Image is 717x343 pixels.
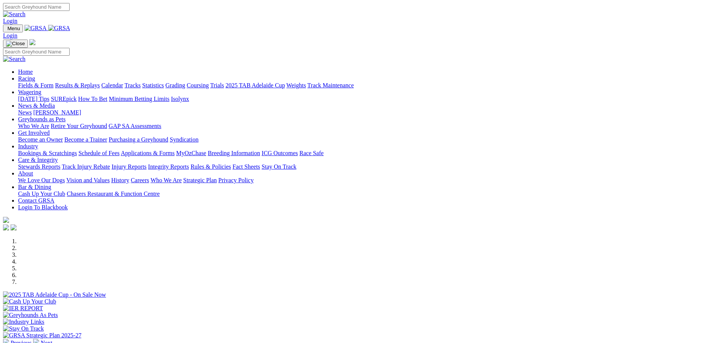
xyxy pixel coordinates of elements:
button: Toggle navigation [3,24,23,32]
a: Strategic Plan [183,177,217,183]
img: twitter.svg [11,224,17,230]
a: Retire Your Greyhound [51,123,107,129]
div: Racing [18,82,714,89]
a: Get Involved [18,130,50,136]
a: Weights [286,82,306,88]
div: Get Involved [18,136,714,143]
a: SUREpick [51,96,76,102]
a: Rules & Policies [190,163,231,170]
img: GRSA [48,25,70,32]
a: MyOzChase [176,150,206,156]
a: Care & Integrity [18,157,58,163]
a: Integrity Reports [148,163,189,170]
a: Fact Sheets [233,163,260,170]
div: Greyhounds as Pets [18,123,714,130]
a: Tracks [125,82,141,88]
a: Injury Reports [111,163,146,170]
img: GRSA [24,25,47,32]
a: Breeding Information [208,150,260,156]
a: Industry [18,143,38,149]
img: Industry Links [3,319,44,325]
img: Greyhounds As Pets [3,312,58,319]
a: About [18,170,33,177]
a: Minimum Betting Limits [109,96,169,102]
a: Login [3,32,17,39]
a: Vision and Values [66,177,110,183]
a: Purchasing a Greyhound [109,136,168,143]
a: Login [3,18,17,24]
a: Become a Trainer [64,136,107,143]
img: logo-grsa-white.png [29,39,35,45]
a: Bar & Dining [18,184,51,190]
a: Contact GRSA [18,197,54,204]
div: Wagering [18,96,714,102]
div: Bar & Dining [18,191,714,197]
a: Grading [166,82,185,88]
a: Greyhounds as Pets [18,116,65,122]
a: Trials [210,82,224,88]
a: Fields & Form [18,82,53,88]
a: Chasers Restaurant & Function Centre [67,191,160,197]
a: Login To Blackbook [18,204,68,210]
a: Privacy Policy [218,177,254,183]
a: Stay On Track [262,163,296,170]
a: History [111,177,129,183]
a: Wagering [18,89,41,95]
img: Stay On Track [3,325,44,332]
a: Racing [18,75,35,82]
a: Stewards Reports [18,163,60,170]
span: Menu [8,26,20,31]
input: Search [3,3,70,11]
a: Track Injury Rebate [62,163,110,170]
button: Toggle navigation [3,40,28,48]
a: Careers [131,177,149,183]
a: Cash Up Your Club [18,191,65,197]
a: Home [18,69,33,75]
input: Search [3,48,70,56]
a: Calendar [101,82,123,88]
a: Track Maintenance [308,82,354,88]
img: logo-grsa-white.png [3,217,9,223]
img: facebook.svg [3,224,9,230]
a: How To Bet [78,96,108,102]
a: Race Safe [299,150,323,156]
a: [DATE] Tips [18,96,49,102]
a: Bookings & Scratchings [18,150,77,156]
div: News & Media [18,109,714,116]
img: 2025 TAB Adelaide Cup - On Sale Now [3,291,106,298]
a: 2025 TAB Adelaide Cup [225,82,285,88]
a: Schedule of Fees [78,150,119,156]
div: Industry [18,150,714,157]
a: Isolynx [171,96,189,102]
div: Care & Integrity [18,163,714,170]
img: Search [3,11,26,18]
a: Who We Are [18,123,49,129]
a: Coursing [187,82,209,88]
a: Results & Replays [55,82,100,88]
a: [PERSON_NAME] [33,109,81,116]
a: News [18,109,32,116]
div: About [18,177,714,184]
a: ICG Outcomes [262,150,298,156]
img: GRSA Strategic Plan 2025-27 [3,332,81,339]
a: Applications & Forms [121,150,175,156]
img: Cash Up Your Club [3,298,56,305]
a: Statistics [142,82,164,88]
a: Become an Owner [18,136,63,143]
a: We Love Our Dogs [18,177,65,183]
a: News & Media [18,102,55,109]
img: Close [6,41,25,47]
img: Search [3,56,26,63]
a: GAP SA Assessments [109,123,161,129]
img: IER REPORT [3,305,43,312]
a: Syndication [170,136,198,143]
a: Who We Are [151,177,182,183]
